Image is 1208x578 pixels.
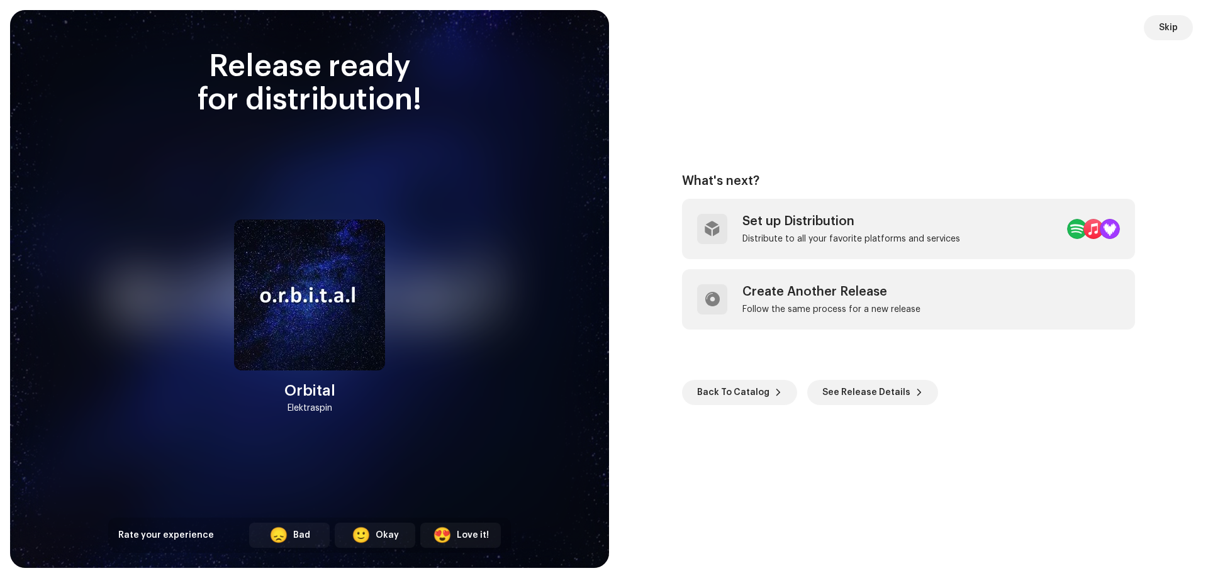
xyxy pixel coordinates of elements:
[108,50,511,117] div: Release ready for distribution!
[682,269,1135,330] re-a-post-create-item: Create Another Release
[376,529,399,542] div: Okay
[288,401,332,416] div: Elektraspin
[697,380,769,405] span: Back To Catalog
[822,380,910,405] span: See Release Details
[118,531,214,540] span: Rate your experience
[433,528,452,543] div: 😍
[742,284,920,299] div: Create Another Release
[457,529,489,542] div: Love it!
[293,529,310,542] div: Bad
[269,528,288,543] div: 😞
[807,380,938,405] button: See Release Details
[352,528,371,543] div: 🙂
[682,174,1135,189] div: What's next?
[742,234,960,244] div: Distribute to all your favorite platforms and services
[234,220,385,370] img: b00215cf-f6ff-4355-bda8-9c266d3913f8
[284,381,335,401] div: Orbital
[682,380,797,405] button: Back To Catalog
[682,199,1135,259] re-a-post-create-item: Set up Distribution
[1144,15,1193,40] button: Skip
[742,304,920,314] div: Follow the same process for a new release
[742,214,960,229] div: Set up Distribution
[1159,15,1178,40] span: Skip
